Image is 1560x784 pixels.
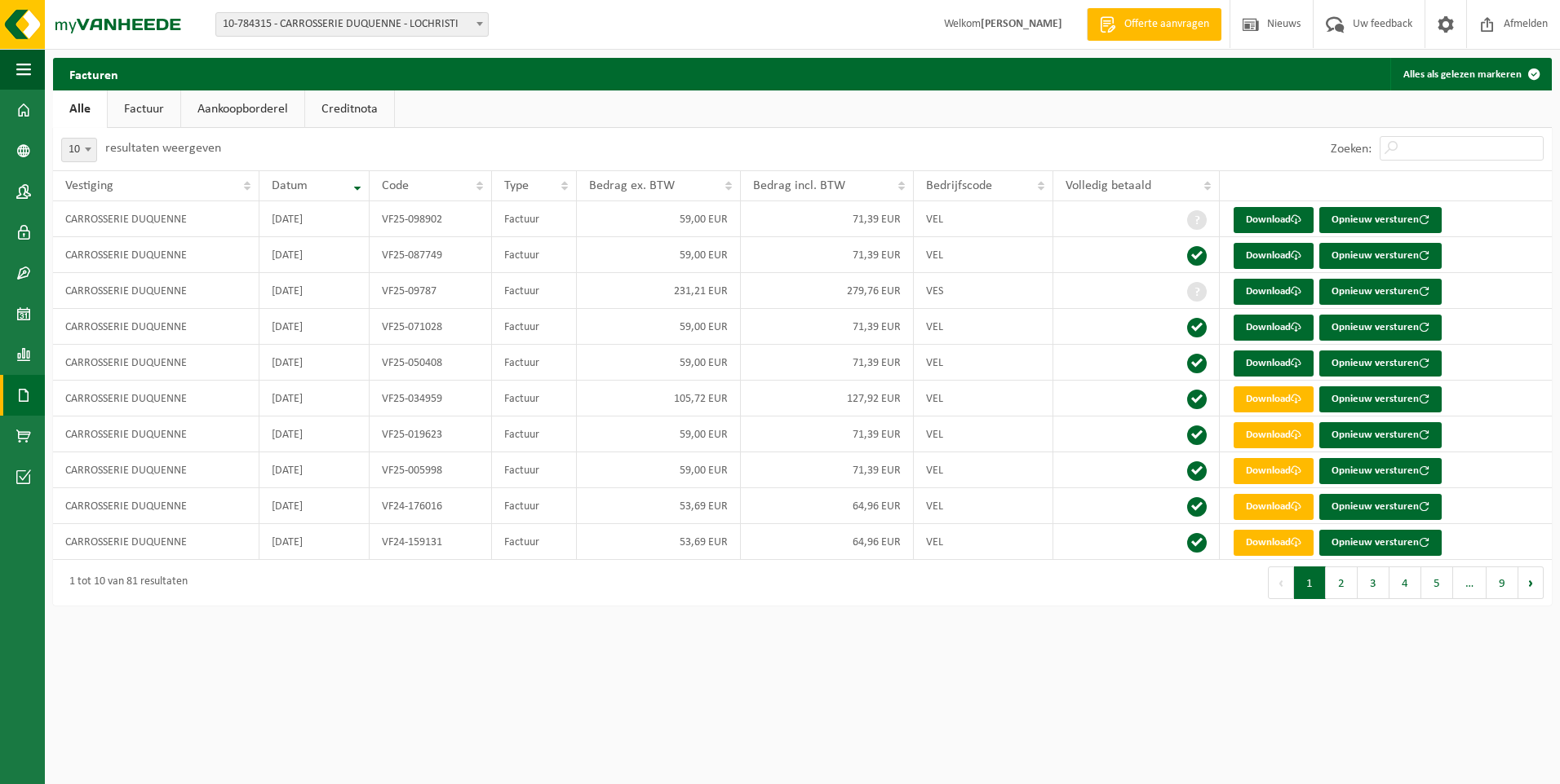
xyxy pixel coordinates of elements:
[492,524,577,560] td: Factuur
[492,237,577,273] td: Factuur
[1453,566,1487,599] span: …
[216,13,488,36] span: 10-784315 - CARROSSERIE DUQUENNE - LOCHRISTI
[741,309,914,345] td: 71,39 EUR
[1066,179,1151,192] span: Volledig betaald
[1234,243,1314,269] a: Download
[741,237,914,273] td: 71,39 EUR
[914,345,1053,381] td: VEL
[577,345,741,381] td: 59,00 EUR
[62,139,96,161] span: 10
[259,452,370,488] td: [DATE]
[492,201,577,237] td: Factuur
[577,273,741,309] td: 231,21 EUR
[370,273,492,309] td: VF25-09787
[1326,566,1358,599] button: 2
[492,452,577,488] td: Factuur
[53,524,259,560] td: CARROSSERIE DUQUENNE
[272,179,308,192] span: Datum
[1331,143,1372,156] label: Zoeken:
[259,416,370,452] td: [DATE]
[1319,386,1442,412] button: Opnieuw versturen
[1421,566,1453,599] button: 5
[1268,566,1294,599] button: Previous
[914,488,1053,524] td: VEL
[741,201,914,237] td: 71,39 EUR
[1390,58,1550,90] button: Alles als gelezen markeren
[577,416,741,452] td: 59,00 EUR
[53,345,259,381] td: CARROSSERIE DUQUENNE
[259,345,370,381] td: [DATE]
[61,568,188,597] div: 1 tot 10 van 81 resultaten
[61,138,97,162] span: 10
[53,237,259,273] td: CARROSSERIE DUQUENNE
[53,416,259,452] td: CARROSSERIE DUQUENNE
[981,18,1062,30] strong: [PERSON_NAME]
[1234,350,1314,377] a: Download
[370,201,492,237] td: VF25-098902
[370,452,492,488] td: VF25-005998
[53,273,259,309] td: CARROSSERIE DUQUENNE
[753,179,845,192] span: Bedrag incl. BTW
[741,524,914,560] td: 64,96 EUR
[914,416,1053,452] td: VEL
[914,381,1053,416] td: VEL
[914,237,1053,273] td: VEL
[926,179,992,192] span: Bedrijfscode
[914,201,1053,237] td: VEL
[1319,243,1442,269] button: Opnieuw versturen
[1234,315,1314,341] a: Download
[914,309,1053,345] td: VEL
[741,273,914,309] td: 279,76 EUR
[504,179,529,192] span: Type
[1389,566,1421,599] button: 4
[370,524,492,560] td: VF24-159131
[741,345,914,381] td: 71,39 EUR
[1234,530,1314,556] a: Download
[259,273,370,309] td: [DATE]
[1234,494,1314,520] a: Download
[105,142,221,155] label: resultaten weergeven
[577,381,741,416] td: 105,72 EUR
[589,179,675,192] span: Bedrag ex. BTW
[370,237,492,273] td: VF25-087749
[215,12,489,37] span: 10-784315 - CARROSSERIE DUQUENNE - LOCHRISTI
[1234,386,1314,412] a: Download
[53,201,259,237] td: CARROSSERIE DUQUENNE
[1234,422,1314,448] a: Download
[305,90,394,128] a: Creditnota
[53,452,259,488] td: CARROSSERIE DUQUENNE
[492,381,577,416] td: Factuur
[577,524,741,560] td: 53,69 EUR
[259,488,370,524] td: [DATE]
[914,524,1053,560] td: VEL
[53,58,135,90] h2: Facturen
[741,488,914,524] td: 64,96 EUR
[65,179,113,192] span: Vestiging
[492,345,577,381] td: Factuur
[741,416,914,452] td: 71,39 EUR
[577,452,741,488] td: 59,00 EUR
[492,488,577,524] td: Factuur
[370,488,492,524] td: VF24-176016
[1319,458,1442,484] button: Opnieuw versturen
[492,273,577,309] td: Factuur
[181,90,304,128] a: Aankoopborderel
[492,309,577,345] td: Factuur
[577,309,741,345] td: 59,00 EUR
[741,381,914,416] td: 127,92 EUR
[741,452,914,488] td: 71,39 EUR
[370,309,492,345] td: VF25-071028
[53,488,259,524] td: CARROSSERIE DUQUENNE
[108,90,180,128] a: Factuur
[53,381,259,416] td: CARROSSERIE DUQUENNE
[1319,350,1442,377] button: Opnieuw versturen
[259,201,370,237] td: [DATE]
[1234,207,1314,233] a: Download
[370,381,492,416] td: VF25-034959
[1319,530,1442,556] button: Opnieuw versturen
[1294,566,1326,599] button: 1
[259,309,370,345] td: [DATE]
[1234,279,1314,305] a: Download
[492,416,577,452] td: Factuur
[1319,207,1442,233] button: Opnieuw versturen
